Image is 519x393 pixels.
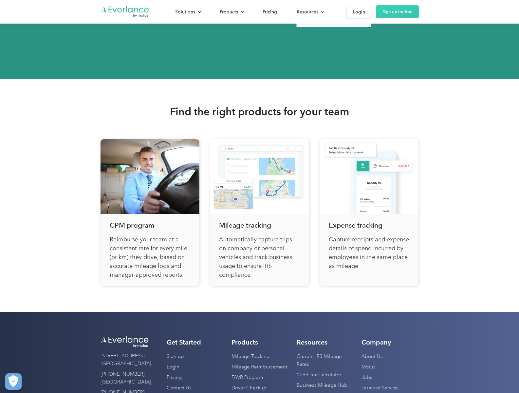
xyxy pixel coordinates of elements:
button: Cookies Settings [5,373,22,390]
a: 1099 Tax Calculator [297,370,341,380]
a: [PHONE_NUMBER] [GEOGRAPHIC_DATA] [101,369,151,387]
a: Jobs [361,372,372,383]
input: Submit [64,59,107,73]
div: Products [220,8,238,16]
p: Capture receipts and expense details of spend incurred by employees in the same place as mileage [329,235,410,271]
div: Solutions [169,6,207,18]
h4: Get Started [167,338,201,346]
div: Login [353,8,365,16]
h4: Resources [297,338,327,346]
a: Mileage trackingAutomatically capture trips on company or personal vehicles and track business us... [210,139,309,286]
a: Go to homepage [101,6,150,18]
a: Current IRS Mileage Rates [297,351,354,370]
a: Login [346,6,372,18]
p: Automatically capture trips on company or personal vehicles and track business usage to ensure IR... [219,235,300,279]
span: Phone number [148,27,181,33]
a: Sign up for free [376,5,419,18]
a: Sign up [167,351,184,362]
h3: Mileage tracking [219,221,300,230]
a: CPM programReimburse your team at a consistent rate for every mile (or km) they drive, based on a... [101,139,200,286]
a: About Us [361,351,383,362]
a: Motus [361,362,376,372]
div: Products [213,6,250,18]
h4: Products [232,338,258,346]
img: Everlance logo white [101,336,150,348]
h2: Find the right products for your team [170,105,349,118]
a: Expense trackingCapture receipts and expense details of spend incurred by employees in the same p... [320,139,419,286]
div: Pricing [263,8,277,16]
a: Pricing [167,372,182,383]
h4: Company [361,338,391,346]
div: Resources [290,6,330,18]
a: Login [167,362,179,372]
a: Business Mileage Hub [297,380,347,391]
a: Mileage Reimbursement [232,362,287,372]
a: Mileage Tracking [232,351,269,362]
a: FAVR Program [232,372,263,383]
a: Pricing [256,6,284,18]
a: [STREET_ADDRESS][GEOGRAPHIC_DATA] [101,351,151,369]
h3: Expense tracking [329,221,410,230]
h3: CPM program [110,221,191,230]
div: Solutions [175,8,195,16]
p: Reimburse your team at a consistent rate for every mile (or km) they drive, based on accurate mil... [110,235,191,279]
div: Resources [297,8,318,16]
